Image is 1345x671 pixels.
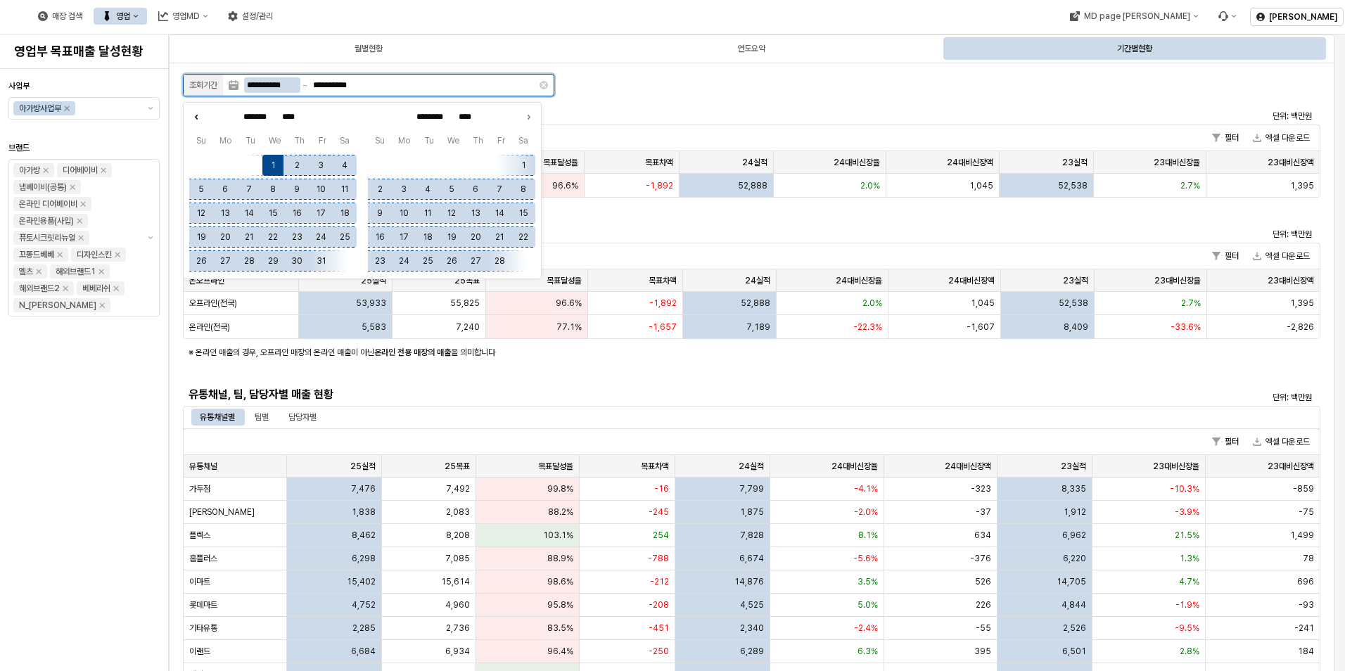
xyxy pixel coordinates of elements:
span: 24대비신장율 [836,275,882,286]
button: 2025-02-20 [465,226,486,248]
button: 2025-02-13 [465,203,486,224]
button: Previous month [189,110,203,124]
div: Remove 베베리쉬 [113,286,119,291]
button: 2025-01-24 [310,226,331,248]
button: 영업 [94,8,147,25]
span: 5,583 [362,321,386,333]
button: 2025-01-31 [310,250,331,271]
div: 영업 [116,11,130,21]
span: 1.3% [1180,553,1199,564]
button: 2025-01-07 [238,179,260,200]
span: -9.5% [1175,622,1199,634]
div: Remove 해외브랜드1 [98,269,104,274]
span: 24대비신장액 [945,461,991,472]
button: 2025-01-01 [262,155,283,176]
span: 8,335 [1062,483,1086,494]
span: 24대비신장액 [947,157,993,168]
span: 목표차액 [645,157,673,168]
button: 2025-01-18 [334,203,355,224]
span: 23대비신장액 [1268,275,1314,286]
button: 엑셀 다운로드 [1247,248,1315,264]
button: 2025-01-02 [286,155,307,176]
div: 설정/관리 [242,11,273,21]
span: 15,402 [347,576,376,587]
span: -245 [649,506,669,518]
span: 1,395 [1290,180,1314,191]
span: 24실적 [745,275,770,286]
div: 팀별 [246,409,277,426]
span: 1,912 [1064,506,1086,518]
span: 1,045 [969,180,993,191]
span: 55,825 [450,298,480,309]
span: 98.6% [547,576,573,587]
button: 제안 사항 표시 [142,160,159,316]
span: 23실적 [1061,461,1086,472]
div: Remove 아가방 [43,167,49,173]
span: 2,285 [352,622,376,634]
span: 6,934 [445,646,470,657]
span: -241 [1294,622,1314,634]
span: 78 [1303,553,1314,564]
span: 3.5% [858,576,878,587]
span: 7,240 [456,321,480,333]
button: 2025-02-21 [489,226,510,248]
button: 영업MD [150,8,217,25]
span: 목표달성율 [538,461,573,472]
span: -10.3% [1170,483,1199,494]
button: 2025-02-27 [465,250,486,271]
span: 4,960 [445,599,470,611]
span: 96.4% [547,646,573,657]
div: 기간별현황 [1117,40,1152,57]
span: -33.6% [1171,321,1201,333]
button: 2025-02-04 [417,179,438,200]
span: 52,888 [738,180,767,191]
button: 2025-01-28 [238,250,260,271]
span: 395 [974,646,991,657]
span: 14,876 [734,576,764,587]
div: 냅베이비(공통) [19,180,67,194]
button: 2025-01-20 [215,226,236,248]
div: Remove 아가방사업부 [64,106,70,111]
span: 8.1% [858,530,878,541]
span: Mo [391,134,416,148]
div: 디어베이비 [63,163,98,177]
span: 6.3% [858,646,878,657]
p: 단위: 백만원 [1045,228,1312,241]
button: 매장 검색 [30,8,91,25]
span: 이마트 [189,576,210,587]
span: 온라인(전국) [189,321,230,333]
div: 월별현황 [355,40,383,57]
div: 월별현황 [179,37,559,60]
span: 4,525 [740,599,764,611]
span: -1.9% [1175,599,1199,611]
div: 엘츠 [19,264,33,279]
button: 2025-02-25 [417,250,438,271]
span: Fr [312,134,333,148]
p: ※ 온라인 매출의 경우, 오프라인 매장의 온라인 매출이 아닌 을 의미합니다 [189,346,1126,359]
span: -16 [654,483,669,494]
button: 2025-01-14 [238,203,260,224]
span: -212 [650,576,669,587]
button: 2025-01-30 [286,250,307,271]
div: 연도요약 [561,37,941,60]
span: -3.9% [1175,506,1199,518]
h5: 사업부별 매출 현황 [189,106,1031,120]
span: -1,657 [649,321,677,333]
button: 엑셀 다운로드 [1247,129,1315,146]
span: 696 [1297,576,1314,587]
span: Mo [212,134,238,148]
p: 단위: 백만원 [1045,110,1312,122]
span: 홈플러스 [189,553,217,564]
span: Sa [333,134,357,148]
span: 8,208 [446,530,470,541]
div: 아가방사업부 [19,101,61,115]
span: -376 [970,553,991,564]
span: 23실적 [1062,157,1088,168]
button: 2025-02-16 [369,226,390,248]
span: -250 [649,646,669,657]
span: 8,409 [1064,321,1088,333]
button: 2025-02-22 [513,226,534,248]
button: 2025-02-01 [513,155,534,176]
